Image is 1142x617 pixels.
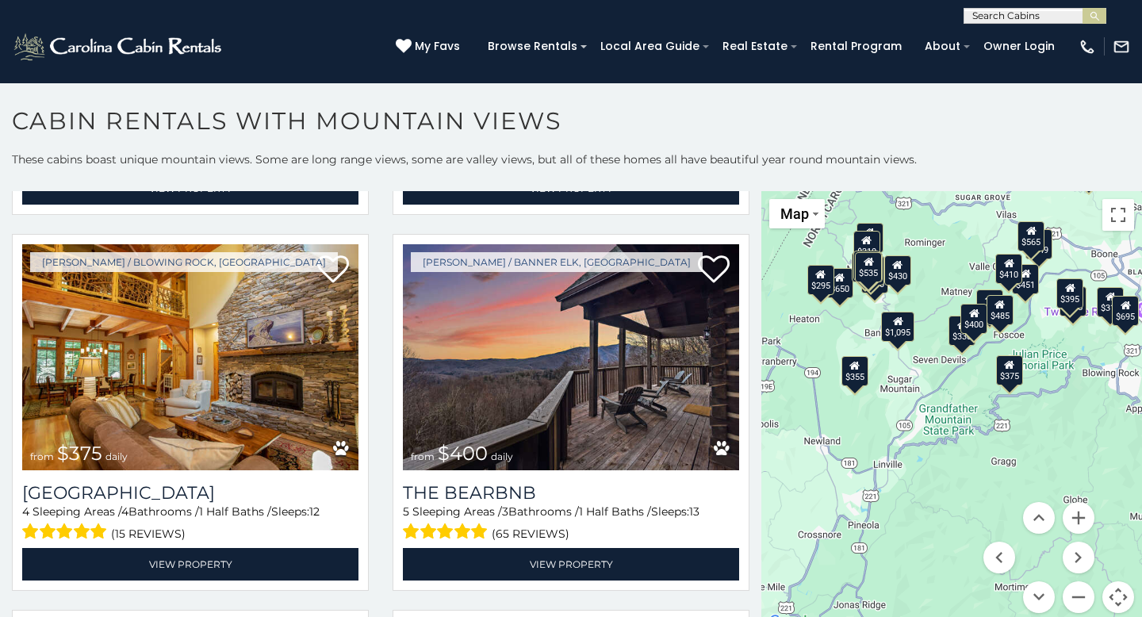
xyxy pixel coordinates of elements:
button: Zoom out [1063,581,1094,613]
button: Change map style [769,199,825,228]
button: Map camera controls [1102,581,1134,613]
button: Zoom in [1063,502,1094,534]
div: $315 [1097,287,1124,317]
button: Move left [983,542,1015,573]
span: 4 [22,504,29,519]
img: mail-regular-white.png [1113,38,1130,56]
span: (65 reviews) [492,523,569,544]
span: 1 Half Baths / [199,504,271,519]
span: 13 [689,504,699,519]
div: $355 [841,356,868,386]
span: $400 [438,442,488,465]
img: The Bearbnb [403,244,739,469]
div: $410 [995,254,1022,284]
a: Local Area Guide [592,34,707,59]
div: $375 [996,355,1023,385]
img: Mountain Song Lodge [22,244,358,469]
a: About [917,34,968,59]
a: Browse Rentals [480,34,585,59]
img: White-1-2.png [12,31,226,63]
span: $375 [57,442,102,465]
span: from [30,450,54,462]
div: $310 [853,231,880,261]
div: $400 [976,289,1003,320]
span: (15 reviews) [111,523,186,544]
a: The Bearbnb [403,482,739,504]
img: phone-regular-white.png [1079,38,1096,56]
span: Map [780,205,809,222]
a: View Property [22,548,358,581]
a: My Favs [396,38,464,56]
span: 4 [121,504,128,519]
span: 3 [502,504,508,519]
a: View Property [403,548,739,581]
a: Real Estate [715,34,795,59]
span: 12 [309,504,320,519]
span: 1 Half Baths / [579,504,651,519]
a: Add to favorites [698,254,730,287]
div: $1,095 [881,312,914,342]
button: Move down [1023,581,1055,613]
button: Toggle fullscreen view [1102,199,1134,231]
button: Move right [1063,542,1094,573]
a: Owner Login [975,34,1063,59]
div: $325 [856,223,883,253]
div: $695 [1112,296,1139,326]
div: Sleeping Areas / Bathrooms / Sleeps: [403,504,739,544]
span: 5 [403,504,409,519]
div: $395 [1056,278,1083,308]
button: Move up [1023,502,1055,534]
div: $400 [960,304,987,334]
a: [PERSON_NAME] / Banner Elk, [GEOGRAPHIC_DATA] [411,252,703,272]
div: $395 [852,252,879,282]
span: daily [105,450,128,462]
div: $300 [853,251,880,281]
div: $650 [826,268,853,298]
div: $451 [1012,264,1039,294]
h3: Mountain Song Lodge [22,482,358,504]
div: $565 [1017,221,1044,251]
div: $295 [807,265,834,295]
a: [PERSON_NAME] / Blowing Rock, [GEOGRAPHIC_DATA] [30,252,338,272]
div: Sleeping Areas / Bathrooms / Sleeps: [22,504,358,544]
a: The Bearbnb from $400 daily [403,244,739,469]
a: [GEOGRAPHIC_DATA] [22,482,358,504]
span: daily [491,450,513,462]
div: $485 [987,295,1014,325]
a: Rental Program [803,34,910,59]
span: from [411,450,435,462]
span: My Favs [415,38,460,55]
a: Mountain Song Lodge from $375 daily [22,244,358,469]
div: $535 [855,252,882,282]
div: $430 [884,255,911,286]
div: $330 [948,316,975,346]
